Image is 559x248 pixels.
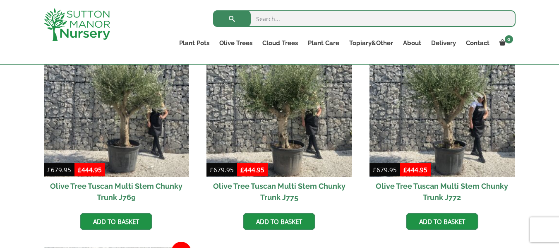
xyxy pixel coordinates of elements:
span: £ [210,166,214,174]
span: £ [78,166,82,174]
a: Add to basket: “Olive Tree Tuscan Multi Stem Chunky Trunk J772” [406,213,478,230]
span: £ [47,166,51,174]
bdi: 444.95 [78,166,102,174]
a: Plant Care [303,37,344,49]
a: Sale! Olive Tree Tuscan Multi Stem Chunky Trunk J769 [44,31,189,207]
bdi: 444.95 [403,166,427,174]
a: Sale! Olive Tree Tuscan Multi Stem Chunky Trunk J775 [206,31,352,207]
span: £ [403,166,407,174]
bdi: 679.95 [373,166,397,174]
a: Sale! Olive Tree Tuscan Multi Stem Chunky Trunk J772 [369,31,515,207]
a: Delivery [426,37,461,49]
input: Search... [213,10,516,27]
a: Topiary&Other [344,37,398,49]
img: Olive Tree Tuscan Multi Stem Chunky Trunk J775 [206,31,352,177]
span: £ [373,166,377,174]
bdi: 679.95 [47,166,71,174]
a: About [398,37,426,49]
a: Add to basket: “Olive Tree Tuscan Multi Stem Chunky Trunk J775” [243,213,315,230]
span: £ [240,166,244,174]
bdi: 444.95 [240,166,264,174]
h2: Olive Tree Tuscan Multi Stem Chunky Trunk J772 [369,177,515,207]
a: Olive Trees [214,37,257,49]
a: Contact [461,37,494,49]
img: Olive Tree Tuscan Multi Stem Chunky Trunk J772 [369,31,515,177]
img: Olive Tree Tuscan Multi Stem Chunky Trunk J769 [44,31,189,177]
img: logo [44,8,110,41]
h2: Olive Tree Tuscan Multi Stem Chunky Trunk J775 [206,177,352,207]
a: Add to basket: “Olive Tree Tuscan Multi Stem Chunky Trunk J769” [80,213,152,230]
h2: Olive Tree Tuscan Multi Stem Chunky Trunk J769 [44,177,189,207]
a: Cloud Trees [257,37,303,49]
bdi: 679.95 [210,166,234,174]
span: 0 [505,35,513,43]
a: 0 [494,37,516,49]
a: Plant Pots [174,37,214,49]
